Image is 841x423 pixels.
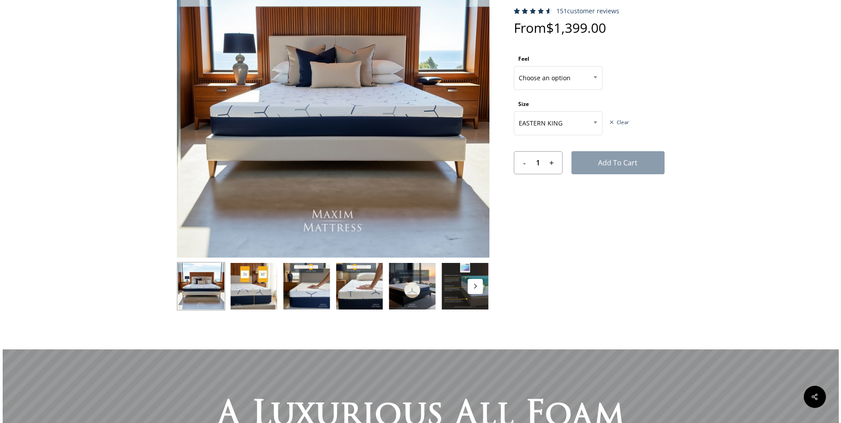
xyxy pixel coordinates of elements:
[514,8,528,23] span: 151
[547,152,562,174] input: +
[518,55,529,63] label: Feel
[518,100,529,108] label: Size
[468,279,483,294] button: Next
[514,8,550,51] span: Rated out of 5 based on customer ratings
[546,19,606,37] bdi: 1,399.00
[514,21,665,52] p: From
[514,8,552,14] div: Rated 4.69 out of 5
[571,151,665,174] button: Add to cart
[514,69,602,87] span: Choose an option
[523,185,656,210] iframe: Secure express checkout frame
[514,114,602,133] span: EASTERN KING
[514,111,602,135] span: EASTERN KING
[529,152,546,174] input: Product quantity
[609,119,629,125] a: Clear options
[514,66,602,90] span: Choose an option
[514,152,530,174] input: -
[546,19,554,37] span: $
[556,8,619,15] a: 151customer reviews
[556,7,567,15] span: 151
